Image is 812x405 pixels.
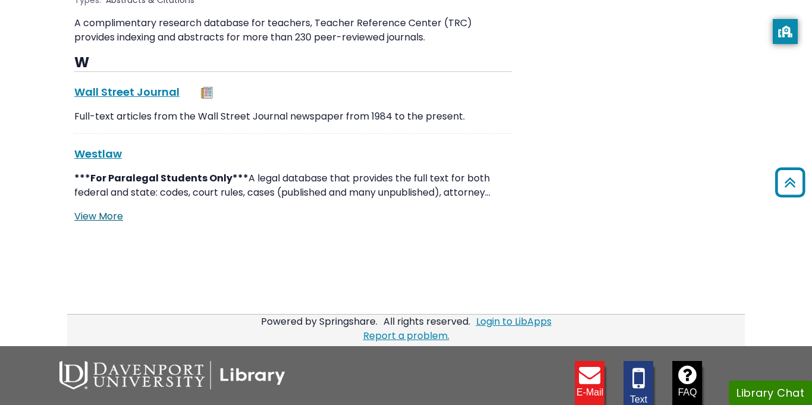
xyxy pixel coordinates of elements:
a: View More [74,209,123,223]
strong: ***For Paralegal Students Only*** [74,171,248,185]
a: Westlaw [74,146,122,161]
img: DU Library [59,361,285,390]
p: A legal database that provides the full text for both federal and state: codes, court rules, case... [74,171,512,200]
a: Wall Street Journal [74,84,180,99]
p: Full-text articles from the Wall Street Journal newspaper from 1984 to the present. [74,109,512,124]
div: All rights reserved. [382,315,472,328]
div: Powered by Springshare. [259,315,379,328]
a: Back to Top [771,172,809,192]
h3: W [74,54,512,72]
a: Report a problem. [363,329,449,343]
a: Login to LibApps [476,315,552,328]
button: Library Chat [729,381,812,405]
img: Newspapers [201,87,213,99]
button: privacy banner [773,19,798,44]
p: A complimentary research database for teachers, Teacher Reference Center (TRC) provides indexing ... [74,16,512,45]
